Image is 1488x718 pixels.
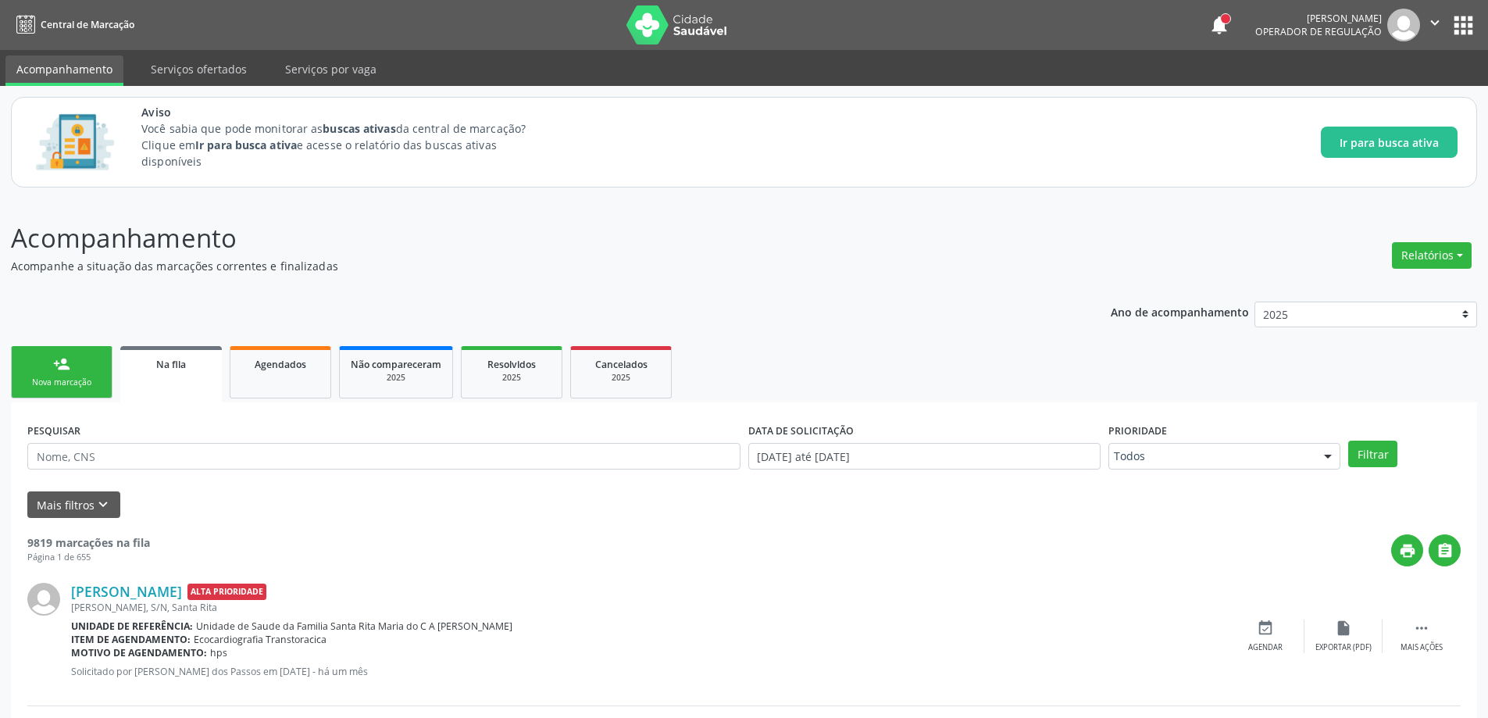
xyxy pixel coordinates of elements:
a: Central de Marcação [11,12,134,38]
label: Prioridade [1108,419,1167,443]
a: Acompanhamento [5,55,123,86]
div: person_add [53,355,70,373]
strong: buscas ativas [323,121,395,136]
button: Filtrar [1348,441,1397,467]
span: Ir para busca ativa [1340,134,1439,151]
span: Não compareceram [351,358,441,371]
strong: 9819 marcações na fila [27,535,150,550]
p: Você sabia que pode monitorar as da central de marcação? Clique em e acesse o relatório das busca... [141,120,555,170]
i:  [1426,14,1443,31]
div: Agendar [1248,642,1283,653]
div: 2025 [351,372,441,384]
div: Exportar (PDF) [1315,642,1372,653]
a: Serviços por vaga [274,55,387,83]
i:  [1436,542,1454,559]
p: Acompanhe a situação das marcações correntes e finalizadas [11,258,1037,274]
p: Ano de acompanhamento [1111,302,1249,321]
i: event_available [1257,620,1274,637]
button:  [1429,534,1461,566]
strong: Ir para busca ativa [195,138,297,152]
span: Operador de regulação [1255,25,1382,38]
span: Unidade de Saude da Familia Santa Rita Maria do C A [PERSON_NAME] [196,620,512,633]
span: hps [210,646,227,659]
button: Mais filtroskeyboard_arrow_down [27,491,120,519]
span: Cancelados [595,358,648,371]
div: [PERSON_NAME], S/N, Santa Rita [71,601,1226,614]
button:  [1420,9,1450,41]
button: apps [1450,12,1477,39]
label: DATA DE SOLICITAÇÃO [748,419,854,443]
span: Resolvidos [487,358,536,371]
button: print [1391,534,1423,566]
div: Página 1 de 655 [27,551,150,564]
span: Alta Prioridade [187,584,266,600]
span: Aviso [141,104,555,120]
button: notifications [1208,14,1230,36]
div: 2025 [473,372,551,384]
div: [PERSON_NAME] [1255,12,1382,25]
i:  [1413,620,1430,637]
button: Ir para busca ativa [1321,127,1458,158]
label: PESQUISAR [27,419,80,443]
b: Item de agendamento: [71,633,191,646]
p: Acompanhamento [11,219,1037,258]
input: Nome, CNS [27,443,740,470]
a: Serviços ofertados [140,55,258,83]
img: img [1387,9,1420,41]
span: Central de Marcação [41,18,134,31]
button: Relatórios [1392,242,1472,269]
span: Todos [1114,448,1308,464]
div: Nova marcação [23,377,101,388]
img: img [27,583,60,616]
span: Agendados [255,358,306,371]
i: keyboard_arrow_down [95,496,112,513]
b: Motivo de agendamento: [71,646,207,659]
i: insert_drive_file [1335,620,1352,637]
div: 2025 [582,372,660,384]
input: Selecione um intervalo [748,443,1101,470]
p: Solicitado por [PERSON_NAME] dos Passos em [DATE] - há um mês [71,665,1226,678]
span: Ecocardiografia Transtoracica [194,633,327,646]
img: Imagem de CalloutCard [30,107,120,177]
i: print [1399,542,1416,559]
b: Unidade de referência: [71,620,193,633]
a: [PERSON_NAME] [71,583,182,600]
div: Mais ações [1401,642,1443,653]
span: Na fila [156,358,186,371]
